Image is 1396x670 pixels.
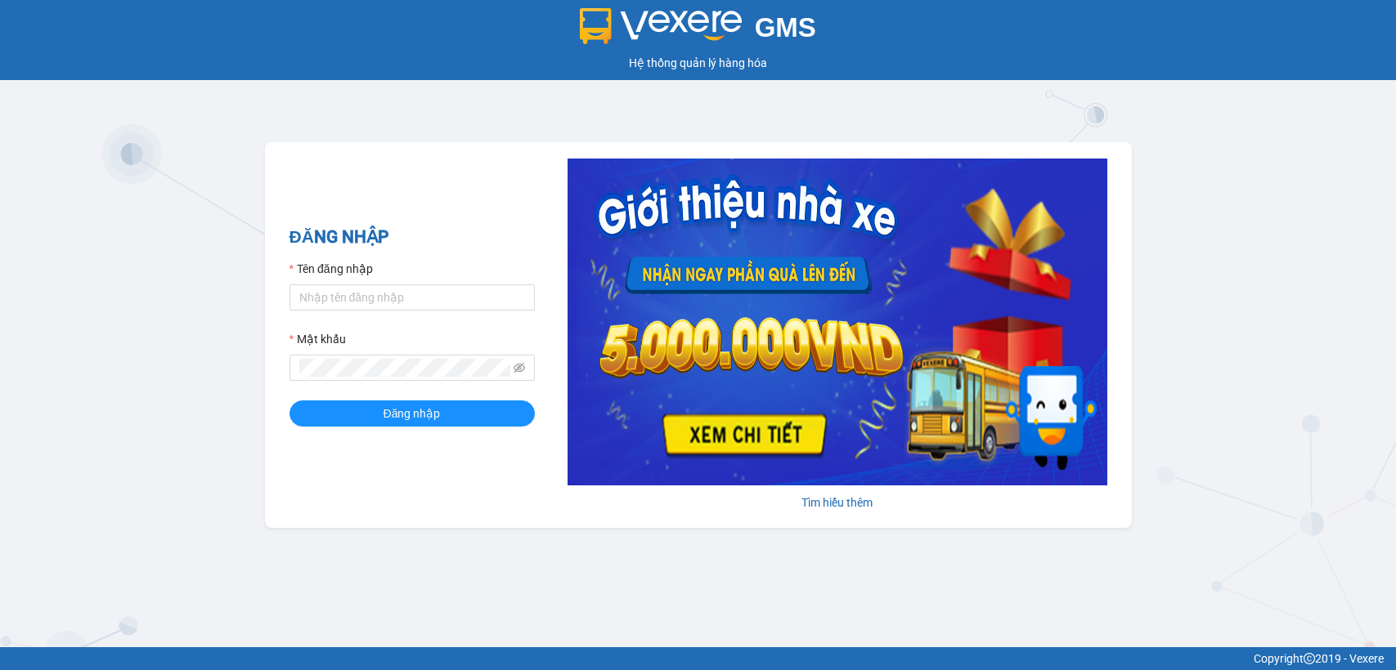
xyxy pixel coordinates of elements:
[1304,653,1315,664] span: copyright
[580,8,742,44] img: logo 2
[4,54,1392,72] div: Hệ thống quản lý hàng hóa
[384,404,441,422] span: Đăng nhập
[568,159,1107,485] img: banner-0
[568,494,1107,511] div: Tìm hiểu thêm
[514,362,525,373] span: eye-invisible
[290,284,535,310] input: Tên đăng nhập
[299,359,510,377] input: Mật khẩu
[290,224,535,251] h2: ĐĂNG NHẬP
[290,260,373,278] label: Tên đăng nhập
[755,12,816,42] span: GMS
[290,400,535,427] button: Đăng nhập
[12,650,1384,668] div: Copyright 2019 - Vexere
[580,25,816,38] a: GMS
[290,330,346,348] label: Mật khẩu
